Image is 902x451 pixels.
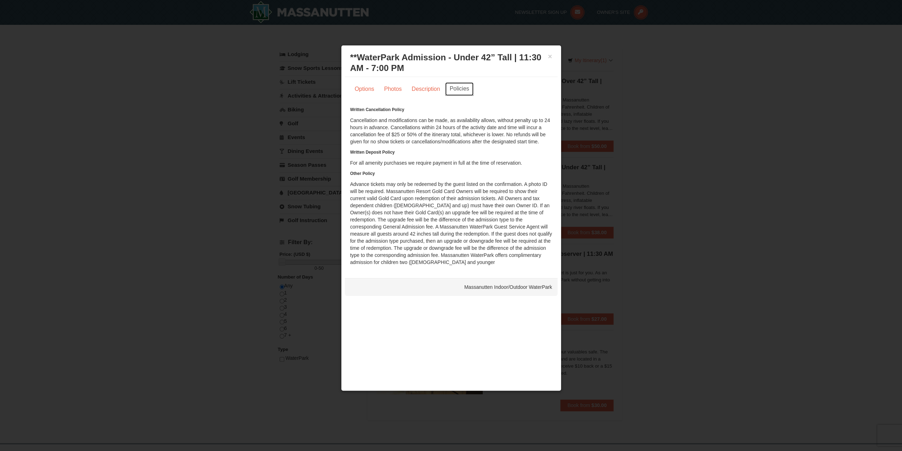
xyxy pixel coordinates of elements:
a: Options [350,82,379,96]
h6: Written Cancellation Policy [350,106,552,113]
a: Photos [380,82,407,96]
h6: Other Policy [350,170,552,177]
h6: Written Deposit Policy [350,149,552,156]
button: × [548,53,552,60]
h3: **WaterPark Admission - Under 42” Tall | 11:30 AM - 7:00 PM [350,52,552,73]
div: Cancellation and modifications can be made, as availability allows, without penalty up to 24 hour... [350,106,552,266]
a: Policies [445,82,473,96]
a: Description [407,82,444,96]
div: Massanutten Indoor/Outdoor WaterPark [345,278,558,296]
